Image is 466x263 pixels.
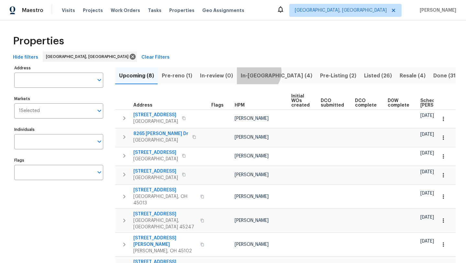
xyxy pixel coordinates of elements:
button: Clear Filters [139,51,172,63]
span: Scheduled [PERSON_NAME] [420,98,457,108]
span: [STREET_ADDRESS] [133,187,196,193]
span: Initial WOs created [291,94,310,108]
span: [PERSON_NAME] [235,116,269,121]
span: Geo Assignments [202,7,244,14]
span: Address [133,103,152,108]
span: D0W complete [388,98,409,108]
span: [GEOGRAPHIC_DATA], [GEOGRAPHIC_DATA] [295,7,387,14]
span: [DATE] [420,151,434,155]
span: Tasks [148,8,161,13]
span: [PERSON_NAME], OH 45102 [133,248,196,254]
span: [GEOGRAPHIC_DATA], [GEOGRAPHIC_DATA] 45247 [133,217,196,230]
span: Properties [169,7,194,14]
button: Hide filters [10,51,41,63]
span: [GEOGRAPHIC_DATA], OH 45013 [133,193,196,206]
span: 8265 [PERSON_NAME] Dr [133,131,188,137]
span: Maestro [22,7,43,14]
span: [PERSON_NAME] [235,135,269,140]
span: Visits [62,7,75,14]
span: [STREET_ADDRESS] [133,211,196,217]
button: Open [95,137,104,146]
span: [DATE] [420,215,434,220]
span: In-[GEOGRAPHIC_DATA] (4) [241,71,312,80]
span: [STREET_ADDRESS][PERSON_NAME] [133,235,196,248]
span: 1 Selected [19,108,40,114]
span: Upcoming (8) [119,71,154,80]
span: Projects [83,7,103,14]
span: HPM [235,103,245,108]
span: [DATE] [420,132,434,137]
span: [PERSON_NAME] [235,194,269,199]
span: [STREET_ADDRESS] [133,168,178,175]
button: Open [95,168,104,177]
span: DCO submitted [321,98,344,108]
span: [PERSON_NAME] [235,173,269,177]
span: [DATE] [420,239,434,244]
span: [PERSON_NAME] [235,242,269,247]
span: Pre-reno (1) [162,71,192,80]
span: In-review (0) [200,71,233,80]
span: [DATE] [420,170,434,174]
span: [GEOGRAPHIC_DATA], [GEOGRAPHIC_DATA] [46,53,131,60]
label: Markets [14,97,103,101]
span: Flags [211,103,224,108]
span: [GEOGRAPHIC_DATA] [133,137,188,143]
span: [PERSON_NAME] [235,218,269,223]
span: [STREET_ADDRESS] [133,149,178,156]
span: [PERSON_NAME] [417,7,456,14]
span: [GEOGRAPHIC_DATA] [133,156,178,162]
span: Properties [13,38,64,44]
span: [DATE] [420,113,434,118]
button: Open [95,75,104,85]
label: Address [14,66,103,70]
span: Resale (4) [400,71,426,80]
span: [STREET_ADDRESS] [133,112,178,118]
span: Clear Filters [141,53,170,62]
span: [GEOGRAPHIC_DATA] [133,175,178,181]
span: Work Orders [111,7,140,14]
div: [GEOGRAPHIC_DATA], [GEOGRAPHIC_DATA] [43,51,137,62]
label: Flags [14,158,103,162]
span: [GEOGRAPHIC_DATA] [133,118,178,125]
span: [DATE] [420,191,434,196]
span: DCO complete [355,98,377,108]
span: Pre-Listing (2) [320,71,356,80]
span: [PERSON_NAME] [235,154,269,158]
span: Hide filters [13,53,38,62]
span: Done (315) [433,71,461,80]
span: Listed (26) [364,71,392,80]
label: Individuals [14,128,103,131]
button: Open [95,106,104,115]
